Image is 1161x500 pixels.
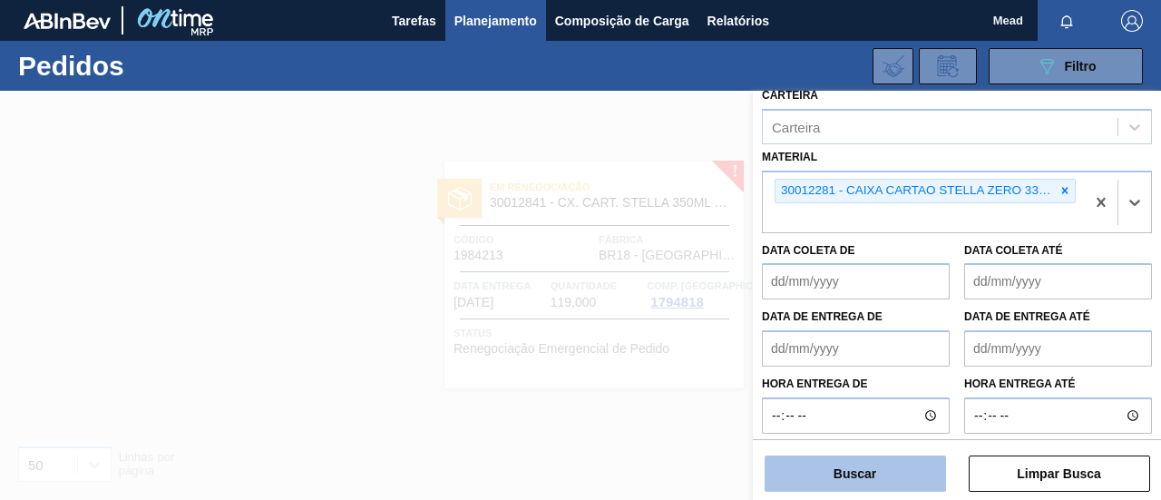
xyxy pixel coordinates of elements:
h1: Pedidos [18,55,268,76]
label: Data de Entrega de [762,310,883,323]
span: Filtro [1065,59,1097,74]
label: Carteira [762,89,818,102]
input: dd/mm/yyyy [964,330,1152,367]
input: dd/mm/yyyy [762,263,950,299]
input: dd/mm/yyyy [762,330,950,367]
span: Tarefas [392,10,436,32]
div: 30012281 - CAIXA CARTAO STELLA ZERO 330ML EXP PY UR [776,180,1055,202]
label: Material [762,151,817,163]
button: Filtro [989,48,1143,84]
img: TNhmsLtSVTkK8tSr43FrP2fwEKptu5GPRR3wAAAABJRU5ErkJggg== [24,13,111,29]
label: Mostrar itens pendentes [762,434,918,456]
label: Hora entrega até [964,371,1152,397]
div: Importar Negociações dos Pedidos [873,48,913,84]
div: Solicitação de Revisão de Pedidos [919,48,977,84]
label: Data coleta até [964,244,1062,257]
span: Relatórios [707,10,769,32]
span: Composição de Carga [555,10,689,32]
button: Notificações [1038,8,1096,34]
img: Logout [1121,10,1143,32]
label: Data coleta de [762,244,854,257]
input: dd/mm/yyyy [964,263,1152,299]
div: Carteira [772,119,820,134]
span: Planejamento [454,10,537,32]
label: Hora entrega de [762,371,950,397]
label: Data de Entrega até [964,310,1090,323]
